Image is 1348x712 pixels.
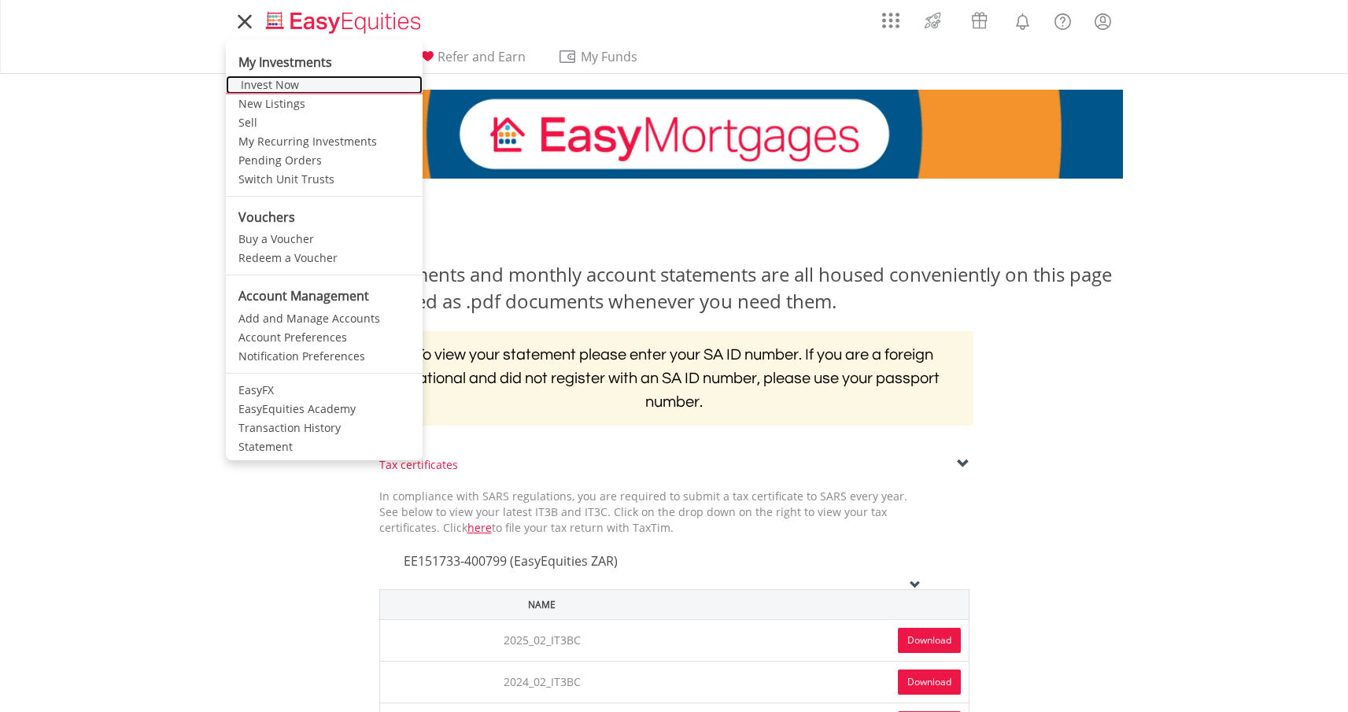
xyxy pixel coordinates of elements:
span: EE151733-400799 (EasyEquities ZAR) [404,552,618,570]
img: EasyMortage Promotion Banner [226,90,1123,179]
a: Download [898,628,961,653]
div: Your annual tax statements and monthly account statements are all housed conveniently on this pag... [226,261,1123,315]
a: Home page [260,4,427,35]
a: My Profile [1083,4,1123,39]
a: New Listings [226,94,423,113]
a: Buy a Voucher [226,230,423,249]
h2: To view your statement please enter your SA ID number. If you are a foreign national and did not ... [375,331,973,426]
a: FAQ's and Support [1043,4,1083,35]
td: 2024_02_IT3BC [379,661,704,703]
a: Statement [226,437,423,456]
a: here [467,520,492,535]
a: Transaction History [226,419,423,437]
a: Sell [226,113,423,132]
a: AppsGrid [872,4,910,29]
a: Notification Preferences [226,347,423,366]
span: In compliance with SARS regulations, you are required to submit a tax certificate to SARS every y... [379,489,907,535]
a: Redeem a Voucher [226,249,423,267]
a: Invest Now [226,76,423,94]
a: Add and Manage Accounts [226,309,423,328]
a: Download [898,670,961,695]
a: EasyEquities Academy [226,400,423,419]
img: vouchers-v2.svg [966,8,992,33]
span: Refer and Earn [438,48,526,65]
img: thrive-v2.svg [920,8,946,33]
a: My Recurring Investments [226,132,423,151]
td: 2025_02_IT3BC [379,619,704,661]
li: Account Management [226,282,423,309]
li: Vouchers [226,204,423,231]
a: Pending Orders [226,151,423,170]
a: Account Preferences [226,328,423,347]
a: Vouchers [956,4,1003,33]
img: grid-menu-icon.svg [882,12,899,29]
a: Refer and Earn [412,49,532,73]
a: Notifications [1003,4,1043,35]
div: Tax certificates [379,457,969,473]
a: EasyFX [226,381,423,400]
span: Click to file your tax return with TaxTim. [443,520,674,535]
img: EasyEquities_Logo.png [263,9,427,35]
span: My Funds [558,46,661,67]
th: Name [379,589,704,619]
li: My Investments [226,43,423,76]
a: Switch Unit Trusts [226,170,423,189]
